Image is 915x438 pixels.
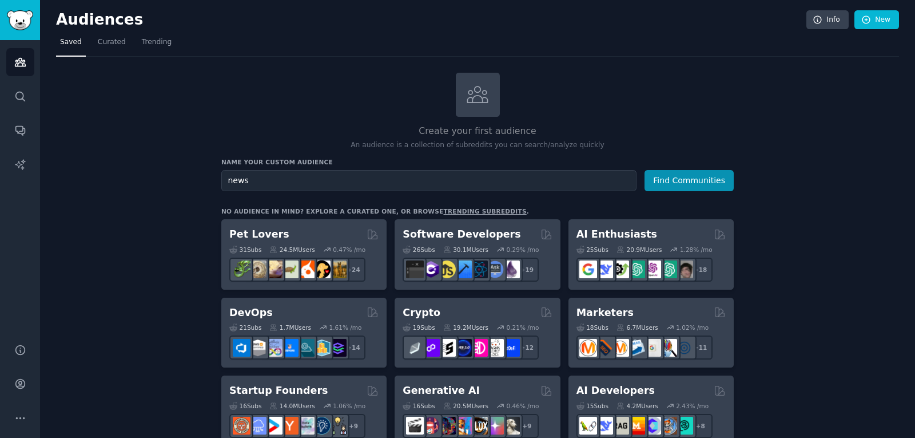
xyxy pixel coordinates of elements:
[806,10,849,30] a: Info
[229,402,261,410] div: 16 Sub s
[341,414,365,438] div: + 9
[579,339,597,357] img: content_marketing
[611,417,629,435] img: Rag
[233,261,250,278] img: herpetology
[329,323,362,332] div: 1.61 % /mo
[680,246,713,254] div: 1.28 % /mo
[249,261,266,278] img: ballpython
[138,33,176,57] a: Trending
[486,339,504,357] img: CryptoNews
[221,140,734,151] p: An audience is a collection of subreddits you can search/analyze quickly
[643,417,661,435] img: OpenSourceAI
[616,246,662,254] div: 20.9M Users
[269,323,311,332] div: 1.7M Users
[221,207,529,215] div: No audience in mind? Explore a curated one, or browse .
[443,246,488,254] div: 30.1M Users
[576,306,634,320] h2: Marketers
[676,402,709,410] div: 2.43 % /mo
[515,414,539,438] div: + 9
[507,402,539,410] div: 0.46 % /mo
[515,258,539,282] div: + 19
[689,336,713,360] div: + 11
[643,339,661,357] img: googleads
[56,11,806,29] h2: Audiences
[675,261,693,278] img: ArtificalIntelligence
[281,339,299,357] img: DevOpsLinks
[229,227,289,242] h2: Pet Lovers
[233,339,250,357] img: azuredevops
[297,417,315,435] img: indiehackers
[329,417,347,435] img: growmybusiness
[576,323,608,332] div: 18 Sub s
[281,261,299,278] img: turtle
[643,261,661,278] img: OpenAIDev
[576,227,657,242] h2: AI Enthusiasts
[611,261,629,278] img: AItoolsCatalog
[229,384,328,398] h2: Startup Founders
[281,417,299,435] img: ycombinator
[689,258,713,282] div: + 18
[443,402,488,410] div: 20.5M Users
[403,306,440,320] h2: Crypto
[579,417,597,435] img: LangChain
[406,339,424,357] img: ethfinance
[595,261,613,278] img: DeepSeek
[60,37,82,48] span: Saved
[576,402,608,410] div: 15 Sub s
[333,402,365,410] div: 1.06 % /mo
[507,323,539,332] div: 0.21 % /mo
[221,170,636,191] input: Pick a short name, like "Digital Marketers" or "Movie-Goers"
[486,417,504,435] img: starryai
[659,339,677,357] img: MarketingResearch
[576,246,608,254] div: 25 Sub s
[438,417,456,435] img: deepdream
[221,124,734,139] h2: Create your first audience
[229,246,261,254] div: 31 Sub s
[98,37,126,48] span: Curated
[329,339,347,357] img: PlatformEngineers
[249,417,266,435] img: SaaS
[142,37,172,48] span: Trending
[422,261,440,278] img: csharp
[341,336,365,360] div: + 14
[515,336,539,360] div: + 12
[579,261,597,278] img: GoogleGeminiAI
[454,339,472,357] img: web3
[269,246,315,254] div: 24.5M Users
[406,417,424,435] img: aivideo
[595,339,613,357] img: bigseo
[94,33,130,57] a: Curated
[659,261,677,278] img: chatgpt_prompts_
[507,246,539,254] div: 0.29 % /mo
[229,306,273,320] h2: DevOps
[265,339,283,357] img: Docker_DevOps
[616,323,658,332] div: 6.7M Users
[675,417,693,435] img: AIDevelopersSociety
[454,417,472,435] img: sdforall
[470,261,488,278] img: reactnative
[443,208,526,215] a: trending subreddits
[454,261,472,278] img: iOSProgramming
[229,323,261,332] div: 21 Sub s
[438,261,456,278] img: learnjavascript
[676,323,709,332] div: 1.02 % /mo
[470,339,488,357] img: defiblockchain
[502,261,520,278] img: elixir
[576,384,655,398] h2: AI Developers
[627,417,645,435] img: MistralAI
[329,261,347,278] img: dogbreed
[269,402,315,410] div: 14.0M Users
[233,417,250,435] img: EntrepreneurRideAlong
[422,339,440,357] img: 0xPolygon
[595,417,613,435] img: DeepSeek
[265,417,283,435] img: startup
[249,339,266,357] img: AWS_Certified_Experts
[56,33,86,57] a: Saved
[627,339,645,357] img: Emailmarketing
[221,158,734,166] h3: Name your custom audience
[659,417,677,435] img: llmops
[502,417,520,435] img: DreamBooth
[297,339,315,357] img: platformengineering
[627,261,645,278] img: chatgpt_promptDesign
[689,414,713,438] div: + 8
